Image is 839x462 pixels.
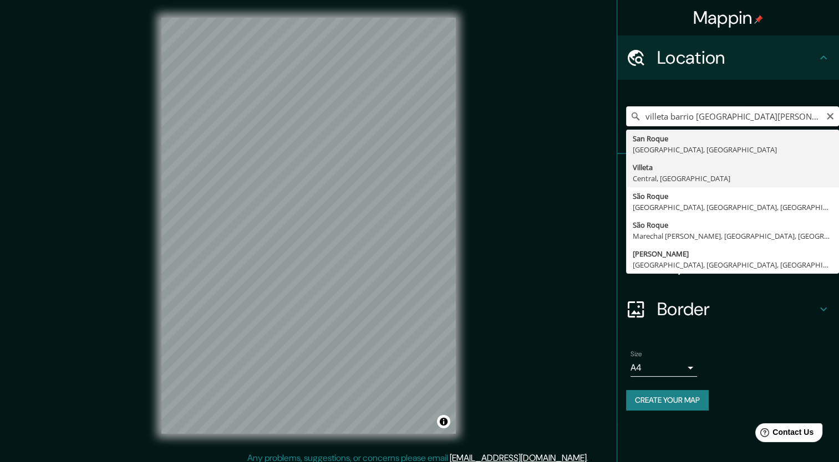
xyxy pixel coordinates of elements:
h4: Mappin [693,7,764,29]
div: [GEOGRAPHIC_DATA], [GEOGRAPHIC_DATA], [GEOGRAPHIC_DATA] [633,202,832,213]
div: São Roque [633,219,832,230]
h4: Border [657,298,817,320]
div: [PERSON_NAME] [633,248,832,259]
div: São Roque [633,191,832,202]
button: Clear [826,110,835,121]
h4: Location [657,47,817,69]
div: [GEOGRAPHIC_DATA], [GEOGRAPHIC_DATA] [633,144,832,155]
div: Central, [GEOGRAPHIC_DATA] [633,173,832,184]
div: Villeta [633,162,832,173]
img: pin-icon.png [754,15,763,24]
button: Create your map [626,390,709,410]
iframe: Help widget launcher [740,419,827,450]
div: Marechal [PERSON_NAME], [GEOGRAPHIC_DATA], [GEOGRAPHIC_DATA] [633,230,832,242]
div: San Roque [633,133,832,144]
input: Pick your city or area [626,106,839,126]
div: Pins [617,154,839,198]
h4: Layout [657,254,817,276]
div: [GEOGRAPHIC_DATA], [GEOGRAPHIC_DATA], [GEOGRAPHIC_DATA] [633,259,832,270]
div: Style [617,198,839,243]
canvas: Map [161,18,456,434]
div: A4 [630,359,697,377]
div: Layout [617,243,839,287]
div: Border [617,287,839,331]
div: Location [617,35,839,80]
button: Toggle attribution [437,415,450,428]
label: Size [630,350,642,359]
